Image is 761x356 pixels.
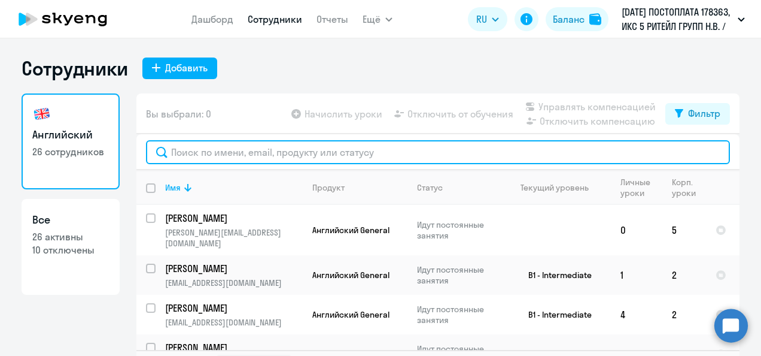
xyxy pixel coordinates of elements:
[509,182,610,193] div: Текущий уровень
[165,227,302,249] p: [PERSON_NAME][EMAIL_ADDRESS][DOMAIN_NAME]
[165,182,302,193] div: Имя
[611,205,662,255] td: 0
[616,5,751,34] button: [DATE] ПОСТОПЛАТА 178363, ИКС 5 РИТЕЙЛ ГРУПП Н.В. / X5 RETAIL GROUP N.V.
[662,295,706,334] td: 2
[191,13,233,25] a: Дашборд
[165,341,302,354] a: [PERSON_NAME]
[146,107,211,121] span: Вы выбрали: 0
[165,182,181,193] div: Имя
[165,341,300,354] p: [PERSON_NAME]
[32,145,109,158] p: 26 сотрудников
[165,212,302,225] a: [PERSON_NAME]
[417,182,443,193] div: Статус
[316,13,348,25] a: Отчеты
[248,13,302,25] a: Сотрудники
[611,295,662,334] td: 4
[363,7,392,31] button: Ещё
[165,301,300,315] p: [PERSON_NAME]
[417,264,499,286] p: Идут постоянные занятия
[417,219,499,241] p: Идут постоянные занятия
[417,304,499,325] p: Идут постоянные занятия
[589,13,601,25] img: balance
[165,212,300,225] p: [PERSON_NAME]
[32,212,109,228] h3: Все
[662,255,706,295] td: 2
[32,243,109,257] p: 10 отключены
[146,140,730,164] input: Поиск по имени, email, продукту или статусу
[363,12,380,26] span: Ещё
[312,270,389,280] span: Английский General
[476,12,487,26] span: RU
[165,61,208,75] div: Добавить
[165,317,302,328] p: [EMAIL_ADDRESS][DOMAIN_NAME]
[165,301,302,315] a: [PERSON_NAME]
[468,7,507,31] button: RU
[553,12,585,26] div: Баланс
[665,103,730,125] button: Фильтр
[611,255,662,295] td: 1
[520,182,589,193] div: Текущий уровень
[22,56,128,80] h1: Сотрудники
[312,182,345,193] div: Продукт
[672,177,705,198] div: Корп. уроки
[22,93,120,189] a: Английский26 сотрудников
[32,104,51,123] img: english
[32,230,109,243] p: 26 активны
[142,58,217,79] button: Добавить
[312,309,389,320] span: Английский General
[165,262,300,275] p: [PERSON_NAME]
[688,106,720,120] div: Фильтр
[620,177,662,198] div: Личные уроки
[500,255,611,295] td: B1 - Intermediate
[622,5,733,34] p: [DATE] ПОСТОПЛАТА 178363, ИКС 5 РИТЕЙЛ ГРУПП Н.В. / X5 RETAIL GROUP N.V.
[546,7,608,31] button: Балансbalance
[22,199,120,295] a: Все26 активны10 отключены
[312,225,389,236] span: Английский General
[662,205,706,255] td: 5
[165,262,302,275] a: [PERSON_NAME]
[165,277,302,288] p: [EMAIL_ADDRESS][DOMAIN_NAME]
[500,295,611,334] td: B1 - Intermediate
[32,127,109,143] h3: Английский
